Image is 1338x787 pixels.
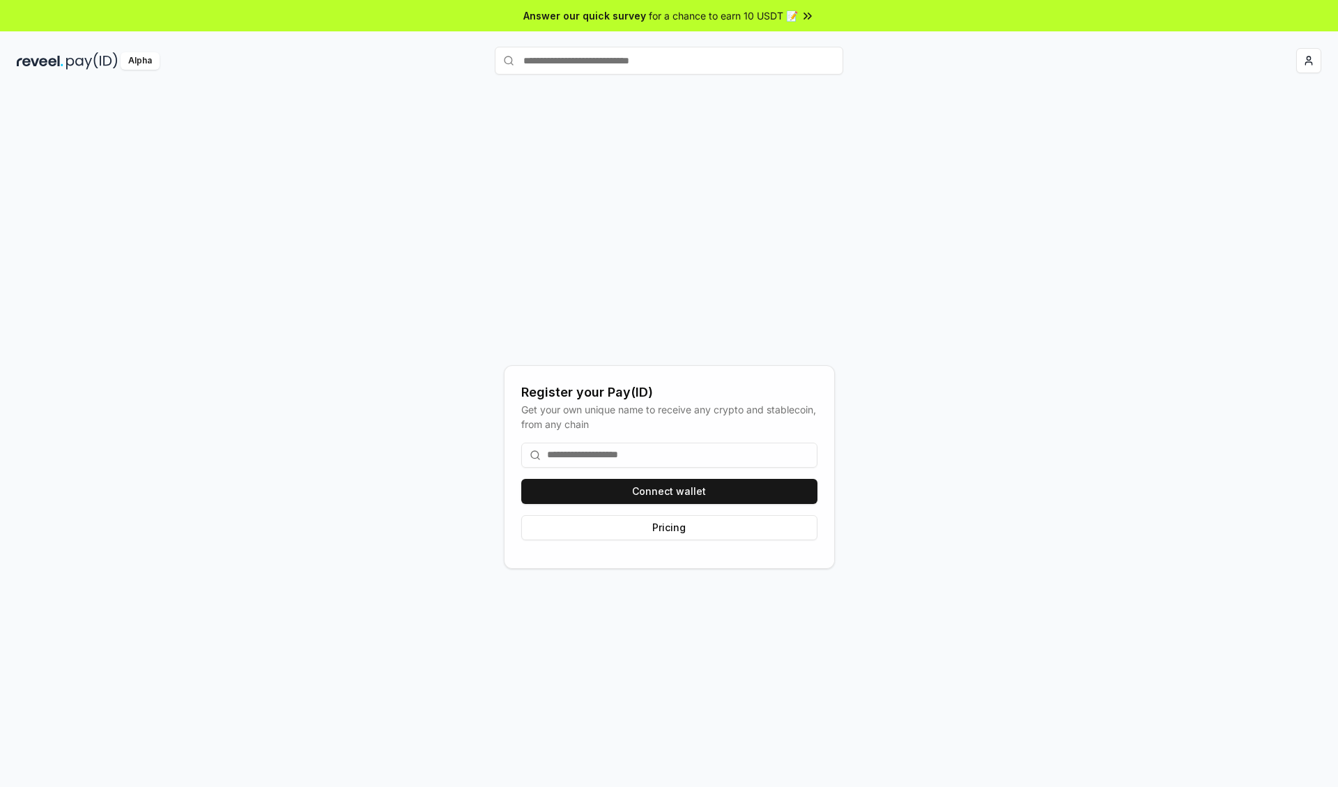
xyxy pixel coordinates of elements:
div: Register your Pay(ID) [521,383,817,402]
img: reveel_dark [17,52,63,70]
span: Answer our quick survey [523,8,646,23]
div: Get your own unique name to receive any crypto and stablecoin, from any chain [521,402,817,431]
div: Alpha [121,52,160,70]
button: Connect wallet [521,479,817,504]
img: pay_id [66,52,118,70]
span: for a chance to earn 10 USDT 📝 [649,8,798,23]
button: Pricing [521,515,817,540]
